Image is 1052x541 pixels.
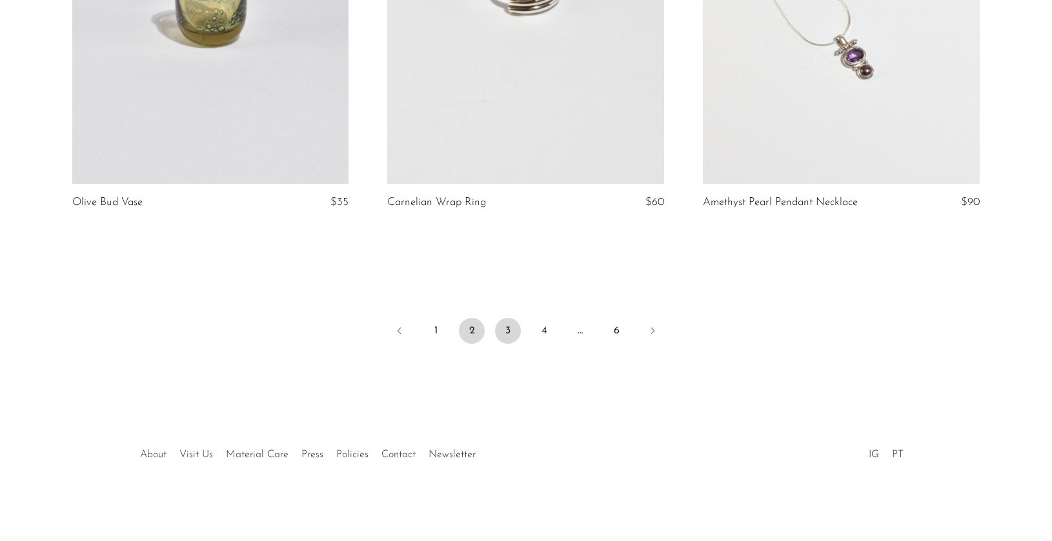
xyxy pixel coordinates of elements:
[330,197,349,208] span: $35
[301,449,323,460] a: Press
[72,197,143,208] a: Olive Bud Vase
[961,197,980,208] span: $90
[387,318,412,346] a: Previous
[226,449,288,460] a: Material Care
[140,449,167,460] a: About
[869,449,879,460] a: IG
[336,449,369,460] a: Policies
[387,197,486,208] a: Carnelian Wrap Ring
[381,449,416,460] a: Contact
[645,197,664,208] span: $60
[892,449,904,460] a: PT
[179,449,213,460] a: Visit Us
[567,318,593,344] span: …
[640,318,665,346] a: Next
[603,318,629,344] a: 6
[423,318,449,344] a: 1
[134,439,482,464] ul: Quick links
[495,318,521,344] a: 3
[862,439,910,464] ul: Social Medias
[703,197,858,208] a: Amethyst Pearl Pendant Necklace
[459,318,485,344] span: 2
[531,318,557,344] a: 4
